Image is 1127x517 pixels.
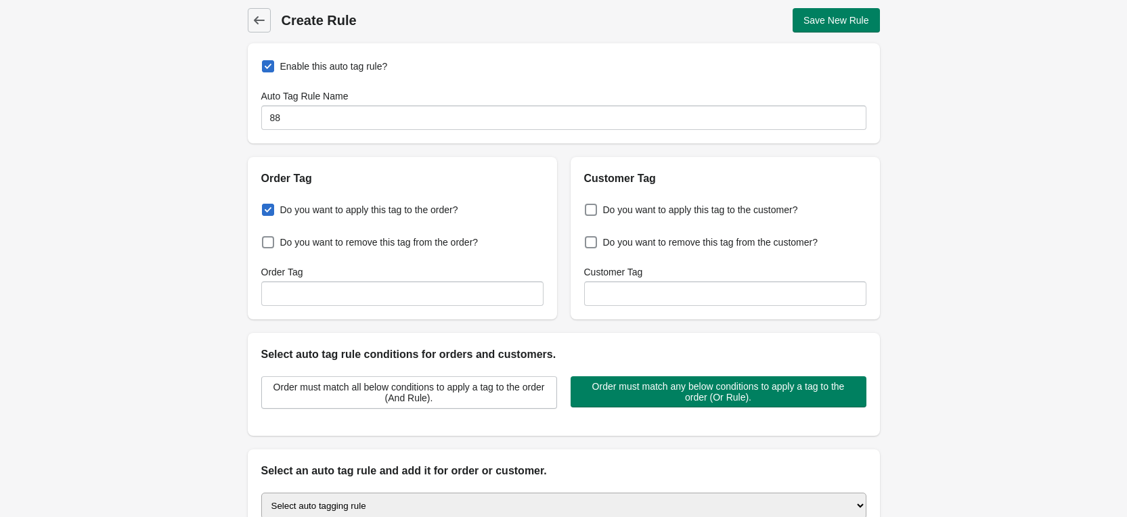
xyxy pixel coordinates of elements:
[261,463,866,479] h2: Select an auto tag rule and add it for order or customer.
[282,11,564,30] h1: Create Rule
[261,89,349,103] label: Auto Tag Rule Name
[603,203,798,217] span: Do you want to apply this tag to the customer?
[603,235,818,249] span: Do you want to remove this tag from the customer?
[261,171,544,187] h2: Order Tag
[261,265,303,279] label: Order Tag
[803,15,869,26] span: Save New Rule
[581,381,856,403] span: Order must match any below conditions to apply a tag to the order (Or Rule).
[571,376,866,407] button: Order must match any below conditions to apply a tag to the order (Or Rule).
[280,203,458,217] span: Do you want to apply this tag to the order?
[584,265,643,279] label: Customer Tag
[280,235,479,249] span: Do you want to remove this tag from the order?
[261,346,866,363] h2: Select auto tag rule conditions for orders and customers.
[793,8,880,32] button: Save New Rule
[584,171,866,187] h2: Customer Tag
[261,376,557,409] button: Order must match all below conditions to apply a tag to the order (And Rule).
[280,60,388,73] span: Enable this auto tag rule?
[273,382,546,403] span: Order must match all below conditions to apply a tag to the order (And Rule).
